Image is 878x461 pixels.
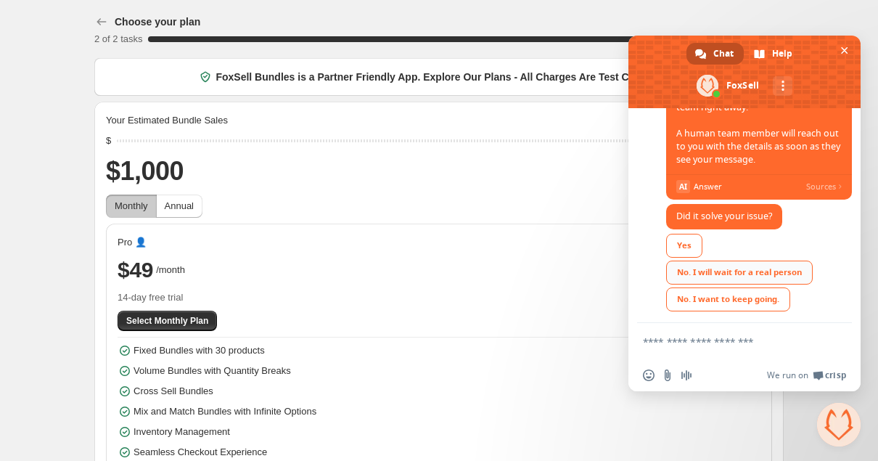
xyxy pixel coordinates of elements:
span: Help [772,43,792,65]
span: Audio message [681,370,692,381]
span: Cross Sell Bundles [134,384,213,399]
span: Your Estimated Bundle Sales [106,113,228,128]
button: Select Monthly Plan [118,311,217,331]
span: Pro 👤 [118,235,147,250]
span: Close chat [837,43,852,58]
div: Help [745,43,803,65]
div: $ [106,134,111,148]
span: Seamless Checkout Experience [134,445,267,460]
h3: Choose your plan [115,15,200,29]
textarea: Compose your message... [643,335,814,348]
span: Volume Bundles with Quantity Breaks [134,364,291,378]
span: Answer [694,180,800,193]
span: 2 of 2 tasks [94,33,142,44]
span: FoxSell Bundles is a Partner Friendly App. Explore Our Plans - All Charges Are Test Charges [216,70,662,84]
span: 14-day free trial [118,290,760,305]
span: $49 [118,256,153,285]
span: Inventory Management [134,425,230,439]
div: Chat [686,43,744,65]
span: Insert an emoji [643,370,655,381]
span: /month [156,263,185,277]
div: Close chat [817,403,861,446]
button: Monthly [106,195,157,218]
div: No. I will wait for a real person [666,261,813,285]
h2: $1,000 [106,154,772,189]
span: Annual [165,200,194,211]
span: Monthly [115,200,148,211]
div: No. I want to keep going. [666,287,790,311]
button: Annual [156,195,202,218]
div: More channels [773,76,792,96]
span: We run on [767,370,808,381]
div: Yes [666,234,702,258]
span: Chat [713,43,734,65]
span: Did it solve your issue? [676,210,772,222]
span: Send a file [662,370,673,381]
span: Fixed Bundles with 30 products [134,343,265,358]
a: We run onCrisp [767,370,846,381]
span: Select Monthly Plan [126,315,208,327]
span: Mix and Match Bundles with Infinite Options [134,404,316,419]
span: Crisp [825,370,846,381]
span: AI [676,180,690,193]
span: Sources [806,180,842,193]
